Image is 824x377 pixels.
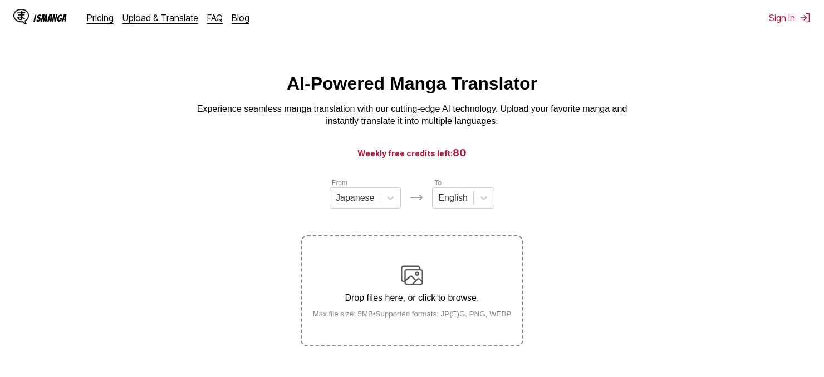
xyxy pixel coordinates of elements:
[287,73,537,94] h1: AI-Powered Manga Translator
[410,191,423,204] img: Languages icon
[304,293,521,303] p: Drop files here, or click to browse.
[304,310,521,318] small: Max file size: 5MB • Supported formats: JP(E)G, PNG, WEBP
[232,12,249,23] a: Blog
[13,9,87,27] a: IsManga LogoIsManga
[332,179,347,187] label: From
[13,9,29,24] img: IsManga Logo
[122,12,198,23] a: Upload & Translate
[769,12,811,23] button: Sign In
[27,146,797,160] h3: Weekly free credits left:
[434,179,442,187] label: To
[87,12,114,23] a: Pricing
[33,13,67,23] div: IsManga
[207,12,223,23] a: FAQ
[189,103,635,128] p: Experience seamless manga translation with our cutting-edge AI technology. Upload your favorite m...
[800,12,811,23] img: Sign out
[453,147,467,158] span: 80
